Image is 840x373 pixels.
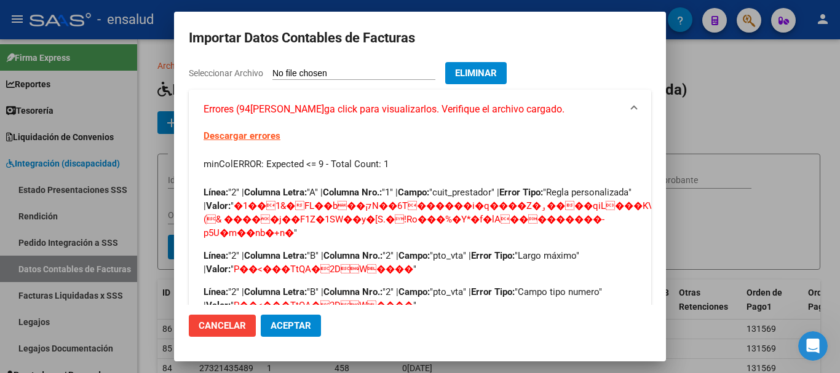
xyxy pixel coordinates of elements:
[204,250,228,261] strong: Línea:
[499,187,543,198] strong: Error Tipo:
[206,200,231,211] strong: Valor:
[204,200,663,238] span: �1��1&� FL��b��קN��6T������i�q����Z�ۅ�� ��qiL���KVS}(& �����j��F1Z�1SW��y�[S.�!Ro���%�Y*�...
[471,286,515,297] strong: Error Tipo:
[234,300,413,311] span: P��<���TtQA�2DW ����
[206,264,231,275] strong: Valor:
[204,102,565,117] span: Errores (94[PERSON_NAME]ga click para visualizarlos. Verifique el archivo cargado.
[798,331,828,361] iframe: Intercom live chat
[445,62,507,84] button: Eliminar
[455,68,497,79] span: Eliminar
[204,249,636,276] p: "2" | "B" | "2" | "pto_vta" | "Largo máximo" | " "
[271,320,311,331] span: Aceptar
[204,130,280,141] a: Descargar errores
[204,286,228,297] strong: Línea:
[189,90,651,129] mat-expansion-panel-header: Errores (94[PERSON_NAME]ga click para visualizarlos. Verifique el archivo cargado.
[323,250,382,261] strong: Columna Nro.:
[204,186,636,240] p: "2" | "A" | "1" | "cuit_prestador" | "Regla personalizada" | " "
[189,26,651,50] h2: Importar Datos Contables de Facturas
[204,187,228,198] strong: Línea:
[398,187,429,198] strong: Campo:
[323,187,382,198] strong: Columna Nro.:
[204,159,389,170] span: minColERROR: Expected <= 9 - Total Count: 1
[244,250,307,261] strong: Columna Letra:
[261,315,321,337] button: Aceptar
[323,286,382,297] strong: Columna Nro.:
[199,320,246,331] span: Cancelar
[204,285,636,312] p: "2" | "B" | "2" | "pto_vta" | "Campo tipo numero" | " "
[244,187,307,198] strong: Columna Letra:
[234,264,413,275] span: P��<���TtQA�2DW ����
[398,286,430,297] strong: Campo:
[471,250,515,261] strong: Error Tipo:
[206,300,231,311] strong: Valor:
[398,250,430,261] strong: Campo:
[244,286,307,297] strong: Columna Letra:
[189,315,256,337] button: Cancelar
[189,68,263,78] span: Seleccionar Archivo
